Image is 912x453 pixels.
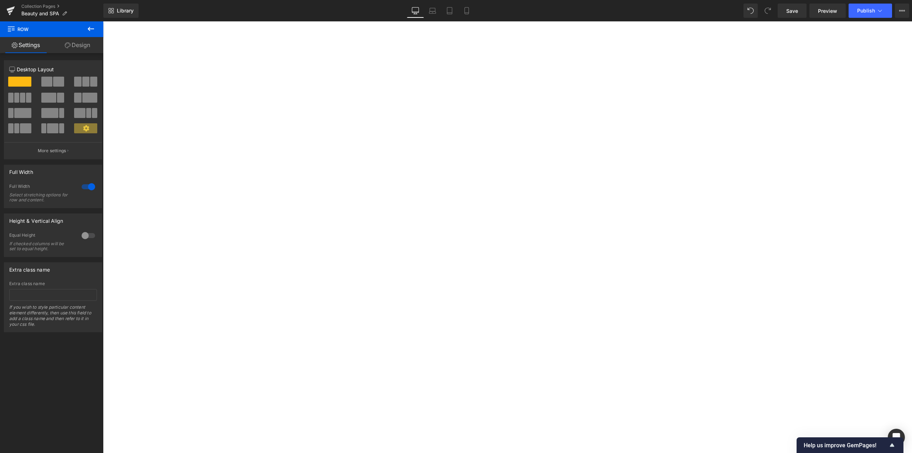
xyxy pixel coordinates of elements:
div: Full Width [9,184,74,191]
a: Preview [809,4,846,18]
a: Mobile [458,4,475,18]
div: Height & Vertical Align [9,214,63,224]
div: If you wish to style particular content element differently, then use this field to add a class n... [9,304,97,332]
div: Extra class name [9,281,97,286]
a: Laptop [424,4,441,18]
span: Save [786,7,798,15]
div: Open Intercom Messenger [888,429,905,446]
p: More settings [38,148,66,154]
button: Publish [849,4,892,18]
button: Undo [743,4,758,18]
a: Desktop [407,4,424,18]
button: More [895,4,909,18]
div: Select stretching options for row and content. [9,192,73,202]
button: Show survey - Help us improve GemPages! [804,441,896,449]
p: Desktop Layout [9,66,97,73]
span: Library [117,7,134,14]
span: Row [7,21,78,37]
div: If checked columns will be set to equal height. [9,241,73,251]
span: Preview [818,7,837,15]
div: Equal Height [9,232,74,240]
button: Redo [761,4,775,18]
div: Extra class name [9,263,50,273]
span: Beauty and SPA [21,11,59,16]
div: Full Width [9,165,33,175]
a: Collection Pages [21,4,103,9]
a: Design [52,37,103,53]
a: Tablet [441,4,458,18]
a: New Library [103,4,139,18]
span: Help us improve GemPages! [804,442,888,449]
span: Publish [857,8,875,14]
button: More settings [4,142,102,159]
